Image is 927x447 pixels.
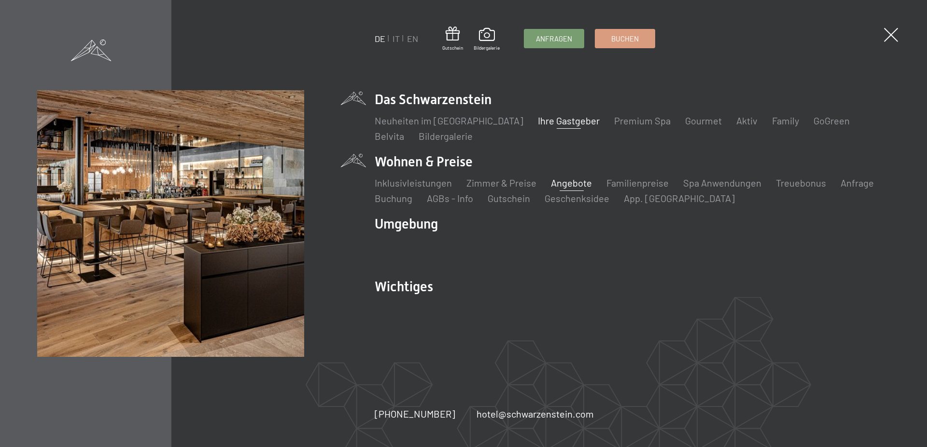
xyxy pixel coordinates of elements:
[375,115,523,126] a: Neuheiten im [GEOGRAPHIC_DATA]
[466,177,536,189] a: Zimmer & Preise
[427,192,473,204] a: AGBs - Info
[736,115,758,126] a: Aktiv
[841,177,874,189] a: Anfrage
[776,177,826,189] a: Treuebonus
[551,177,592,189] a: Angebote
[545,192,609,204] a: Geschenksidee
[474,28,500,51] a: Bildergalerie
[375,177,452,189] a: Inklusivleistungen
[375,407,455,420] a: [PHONE_NUMBER]
[536,34,572,44] span: Anfragen
[488,192,530,204] a: Gutschein
[419,130,473,142] a: Bildergalerie
[477,407,594,420] a: hotel@schwarzenstein.com
[375,192,412,204] a: Buchung
[538,115,600,126] a: Ihre Gastgeber
[375,408,455,420] span: [PHONE_NUMBER]
[614,115,671,126] a: Premium Spa
[442,44,463,51] span: Gutschein
[595,29,655,48] a: Buchen
[611,34,639,44] span: Buchen
[683,177,761,189] a: Spa Anwendungen
[442,27,463,51] a: Gutschein
[393,33,400,44] a: IT
[606,177,669,189] a: Familienpreise
[814,115,850,126] a: GoGreen
[407,33,418,44] a: EN
[685,115,722,126] a: Gourmet
[375,130,404,142] a: Belvita
[375,33,385,44] a: DE
[524,29,584,48] a: Anfragen
[772,115,799,126] a: Family
[624,192,735,204] a: App. [GEOGRAPHIC_DATA]
[474,44,500,51] span: Bildergalerie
